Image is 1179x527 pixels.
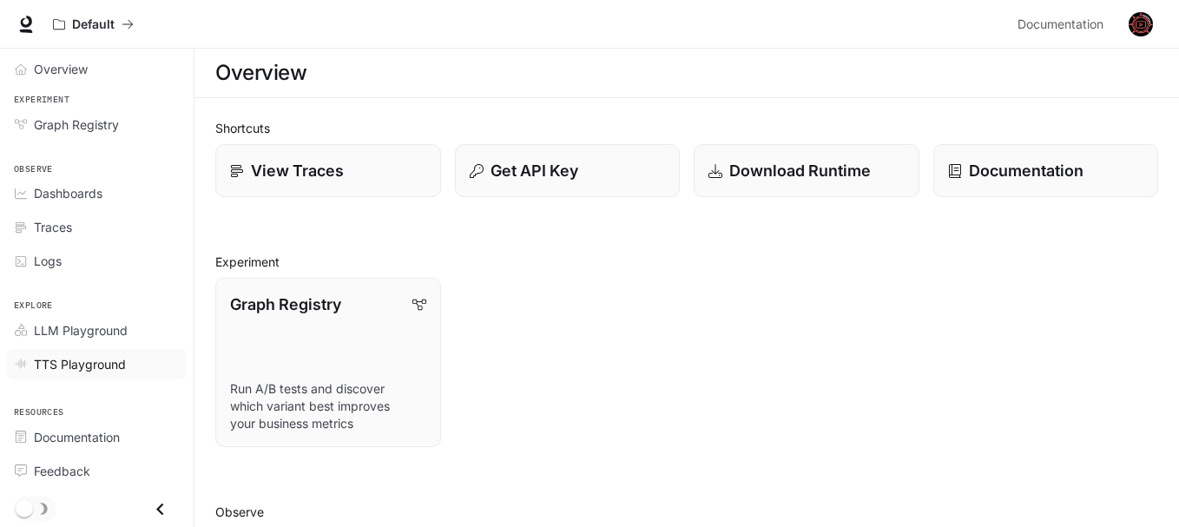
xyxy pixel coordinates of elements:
[34,355,126,373] span: TTS Playground
[491,159,578,182] p: Get API Key
[215,278,441,447] a: Graph RegistryRun A/B tests and discover which variant best improves your business metrics
[729,159,871,182] p: Download Runtime
[34,428,120,446] span: Documentation
[694,144,919,197] a: Download Runtime
[230,380,426,432] p: Run A/B tests and discover which variant best improves your business metrics
[7,315,187,346] a: LLM Playground
[1011,7,1116,42] a: Documentation
[215,119,1158,137] h2: Shortcuts
[141,491,180,527] button: Close drawer
[34,462,90,480] span: Feedback
[7,109,187,140] a: Graph Registry
[933,144,1159,197] a: Documentation
[7,178,187,208] a: Dashboards
[34,321,128,339] span: LLM Playground
[215,144,441,197] a: View Traces
[1018,14,1103,36] span: Documentation
[7,456,187,486] a: Feedback
[34,60,88,78] span: Overview
[230,293,341,316] p: Graph Registry
[34,184,102,202] span: Dashboards
[34,252,62,270] span: Logs
[45,7,142,42] button: All workspaces
[215,503,1158,521] h2: Observe
[34,115,119,134] span: Graph Registry
[16,498,33,517] span: Dark mode toggle
[7,422,187,452] a: Documentation
[969,159,1083,182] p: Documentation
[7,54,187,84] a: Overview
[7,212,187,242] a: Traces
[7,349,187,379] a: TTS Playground
[72,17,115,32] p: Default
[215,56,306,90] h1: Overview
[1129,12,1153,36] img: User avatar
[34,218,72,236] span: Traces
[7,246,187,276] a: Logs
[215,253,1158,271] h2: Experiment
[455,144,681,197] button: Get API Key
[1123,7,1158,42] button: User avatar
[251,159,344,182] p: View Traces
